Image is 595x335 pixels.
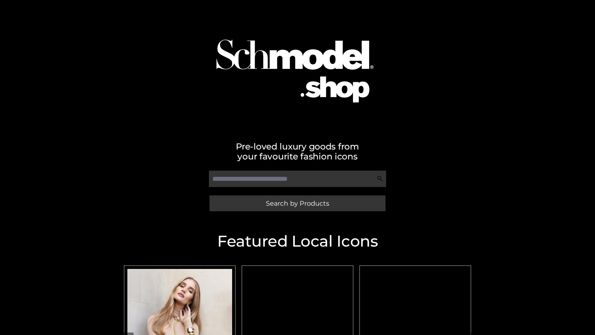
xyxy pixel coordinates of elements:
h2: Featured Local Icons​ [121,234,474,249]
a: Search by Products [209,195,386,211]
span: Search by Products [266,200,329,207]
img: Search Icon [377,176,383,182]
h2: Pre-loved luxury goods from your favourite fashion icons [121,141,474,161]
